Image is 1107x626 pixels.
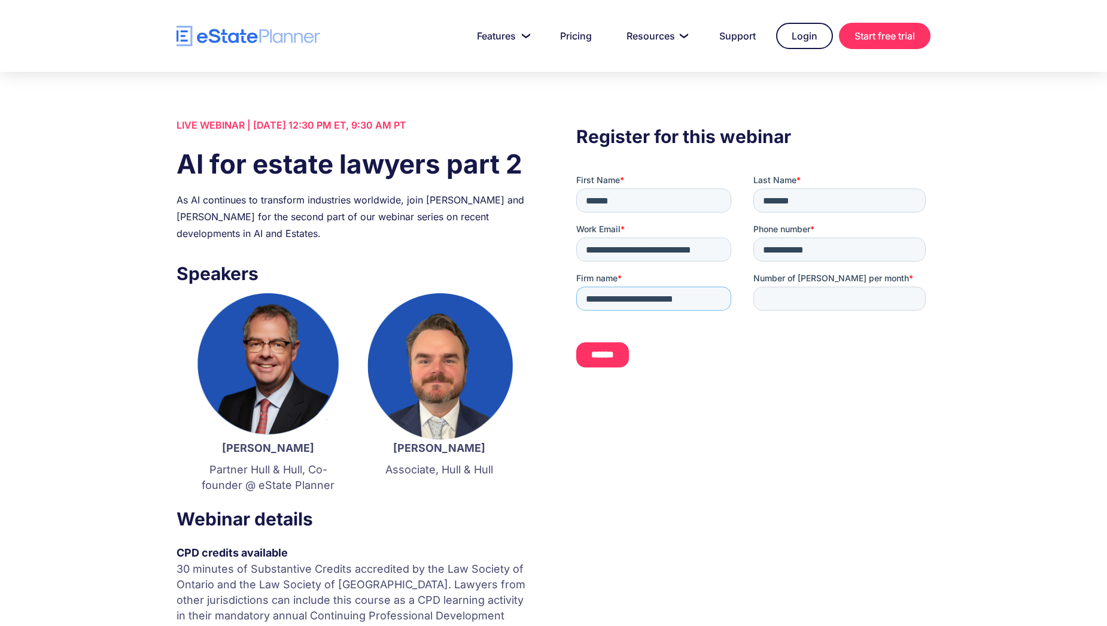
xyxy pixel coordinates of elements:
[393,442,485,454] strong: [PERSON_NAME]
[576,174,930,378] iframe: Form 0
[177,145,531,183] h1: AI for estate lawyers part 2
[177,505,531,533] h3: Webinar details
[177,26,320,47] a: home
[546,24,606,48] a: Pricing
[177,260,531,287] h3: Speakers
[177,117,531,133] div: LIVE WEBINAR | [DATE] 12:30 PM ET, 9:30 AM PT
[177,192,531,242] div: As AI continues to transform industries worldwide, join [PERSON_NAME] and [PERSON_NAME] for the s...
[222,442,314,454] strong: [PERSON_NAME]
[194,462,342,493] p: Partner Hull & Hull, Co-founder @ eState Planner
[576,123,930,150] h3: Register for this webinar
[839,23,930,49] a: Start free trial
[776,23,833,49] a: Login
[177,546,288,559] strong: CPD credits available
[463,24,540,48] a: Features
[705,24,770,48] a: Support
[612,24,699,48] a: Resources
[366,462,513,478] p: Associate, Hull & Hull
